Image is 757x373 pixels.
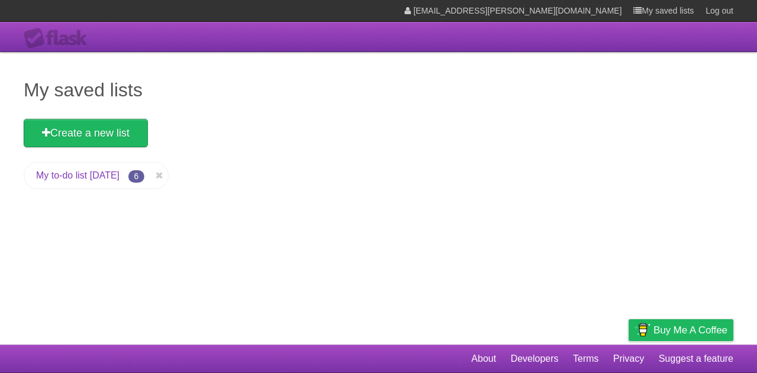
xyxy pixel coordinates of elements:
[36,170,119,180] a: My to-do list [DATE]
[128,170,145,183] span: 6
[24,28,95,49] div: Flask
[629,319,733,341] a: Buy me a coffee
[635,320,651,340] img: Buy me a coffee
[613,348,644,370] a: Privacy
[573,348,599,370] a: Terms
[24,119,148,147] a: Create a new list
[510,348,558,370] a: Developers
[471,348,496,370] a: About
[654,320,727,340] span: Buy me a coffee
[24,76,733,104] h1: My saved lists
[659,348,733,370] a: Suggest a feature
